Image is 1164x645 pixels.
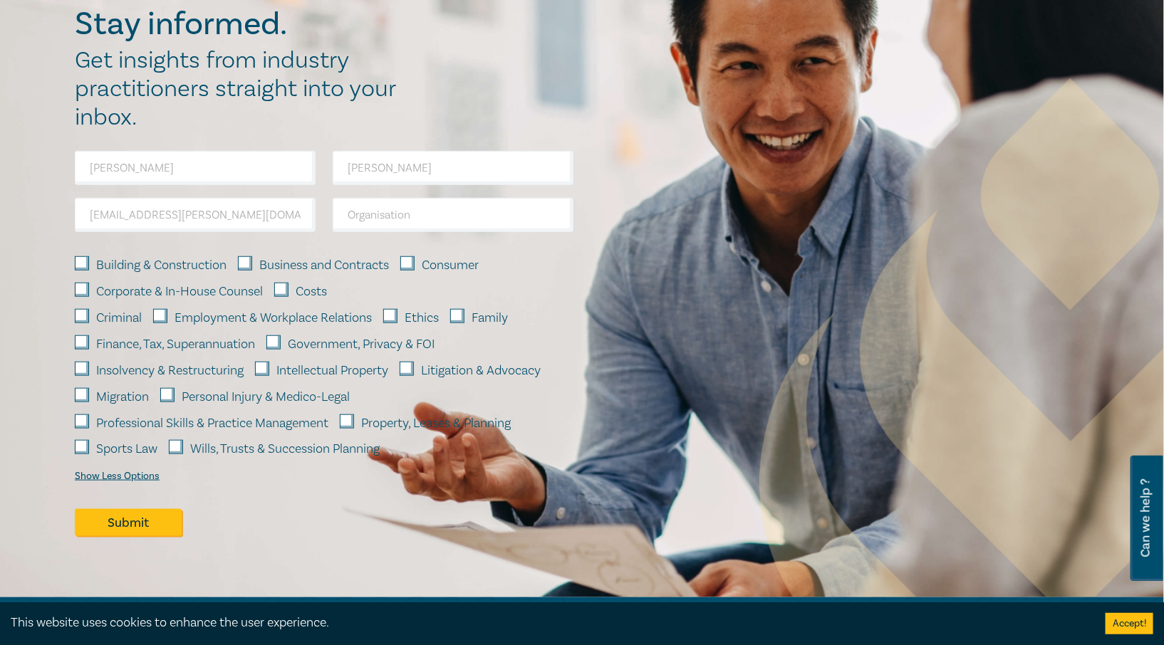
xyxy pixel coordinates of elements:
[96,335,255,354] label: Finance, Tax, Superannuation
[75,198,316,232] input: Email Address*
[96,414,328,433] label: Professional Skills & Practice Management
[421,362,541,380] label: Litigation & Advocacy
[75,46,411,132] h2: Get insights from industry practitioners straight into your inbox.
[405,309,439,327] label: Ethics
[361,414,511,433] label: Property, Leases & Planning
[96,388,149,407] label: Migration
[276,362,388,380] label: Intellectual Property
[96,309,142,327] label: Criminal
[333,151,573,185] input: Last Name*
[333,198,573,232] input: Organisation
[472,309,508,327] label: Family
[422,256,479,275] label: Consumer
[1106,613,1153,634] button: Accept cookies
[96,256,227,275] label: Building & Construction
[190,440,380,458] label: Wills, Trusts & Succession Planning
[75,6,411,43] h2: Stay informed.
[75,509,182,536] button: Submit
[175,309,372,327] label: Employment & Workplace Relations
[1139,464,1153,572] span: Can we help ?
[182,388,350,407] label: Personal Injury & Medico-Legal
[11,614,1084,632] div: This website uses cookies to enhance the user experience.
[96,362,244,380] label: Insolvency & Restructuring
[75,151,316,185] input: First Name*
[296,283,327,301] label: Costs
[96,283,263,301] label: Corporate & In-House Counsel
[96,440,157,458] label: Sports Law
[75,471,160,482] div: Show Less Options
[259,256,389,275] label: Business and Contracts
[288,335,435,354] label: Government, Privacy & FOI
